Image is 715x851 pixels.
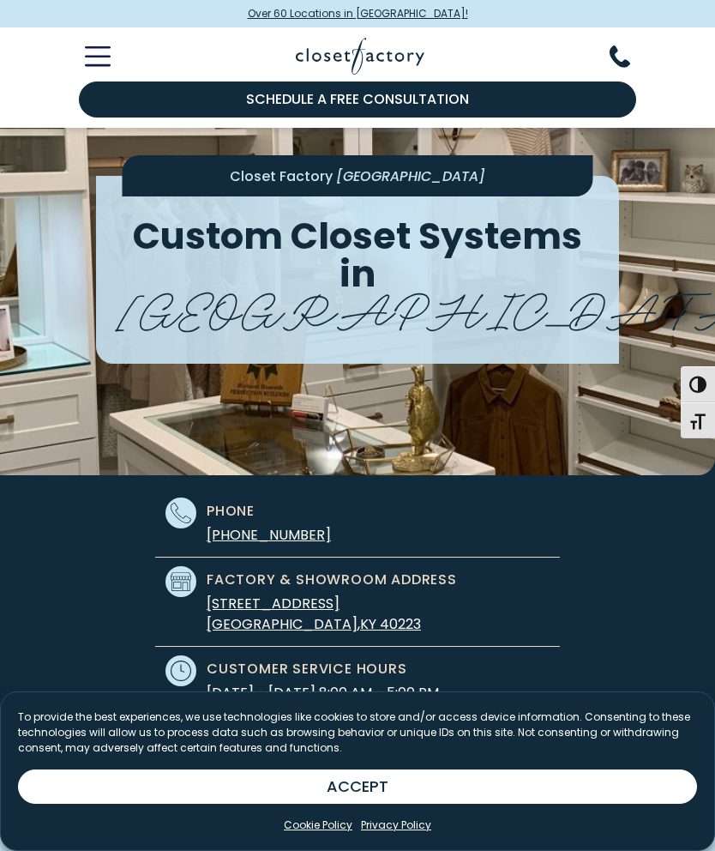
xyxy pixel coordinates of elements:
span: Phone [207,501,255,522]
span: [STREET_ADDRESS] [207,594,339,613]
p: To provide the best experiences, we use technologies like cookies to store and/or access device i... [18,709,697,756]
button: Toggle Font size [681,402,715,438]
a: Schedule a Free Consultation [79,81,636,118]
img: Closet Factory Logo [296,38,424,75]
button: Toggle High Contrast [681,366,715,402]
a: [STREET_ADDRESS] [GEOGRAPHIC_DATA],KY 40223 [207,594,421,634]
span: 40223 [380,614,421,634]
a: Cookie Policy [284,818,352,833]
button: Phone Number [610,45,651,68]
a: [PHONE_NUMBER] [207,525,331,545]
a: Privacy Policy [361,818,431,833]
span: Over 60 Locations in [GEOGRAPHIC_DATA]! [248,6,468,21]
button: ACCEPT [18,770,697,804]
span: Closet Factory [230,166,333,186]
span: [GEOGRAPHIC_DATA] [336,166,485,186]
span: Factory & Showroom Address [207,570,457,590]
span: [DATE] - [DATE] 8:00 AM - 5:00 PM [207,683,439,703]
button: Toggle Mobile Menu [64,46,111,67]
span: Custom Closet Systems in [133,211,582,300]
span: Customer Service Hours [207,659,407,679]
span: [GEOGRAPHIC_DATA] [207,614,357,634]
span: KY [360,614,376,634]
